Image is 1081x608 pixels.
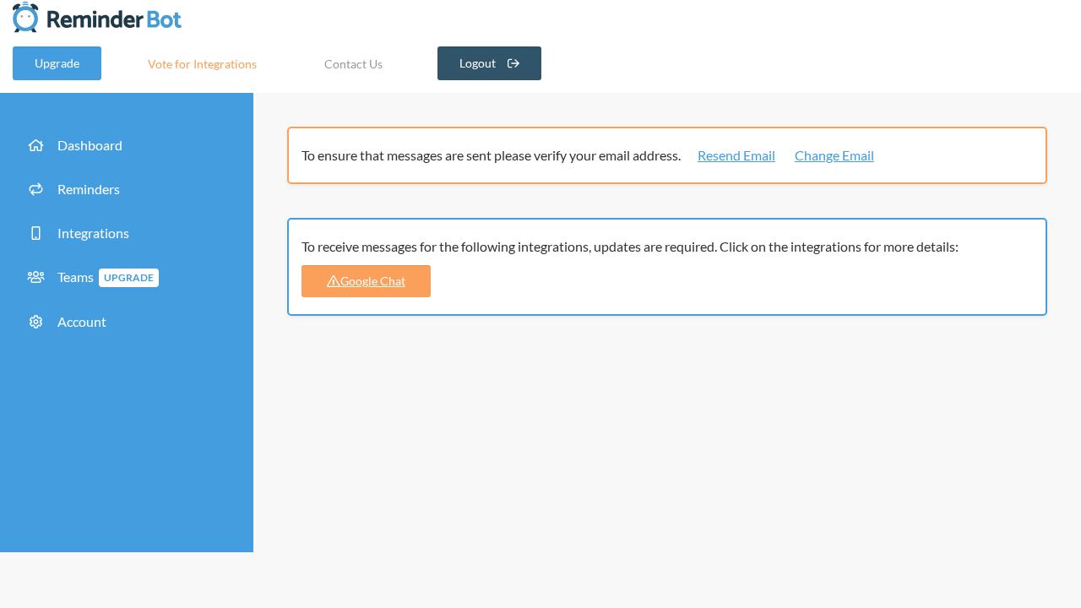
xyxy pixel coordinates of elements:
p: To ensure that messages are sent please verify your email address. [301,145,1021,166]
a: Logout [437,46,541,80]
span: Integrations [57,225,129,241]
span: Account [57,313,106,329]
a: Integrations [13,214,241,252]
a: Resend Email [698,145,775,166]
span: Upgrade [99,269,159,287]
a: Contact Us [303,46,404,80]
a: TeamsUpgrade [13,258,241,296]
span: Reminders [57,181,120,197]
a: Reminders [13,171,241,208]
a: Dashboard [13,127,241,164]
a: Upgrade [13,46,101,80]
a: Change Email [795,145,874,166]
a: Account [13,303,241,340]
a: Google Chat [301,265,431,297]
div: To receive messages for the following integrations, updates are required. Click on the integratio... [301,236,1021,257]
a: Vote for Integrations [127,46,278,80]
span: Dashboard [57,137,122,153]
span: Teams [57,269,159,285]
